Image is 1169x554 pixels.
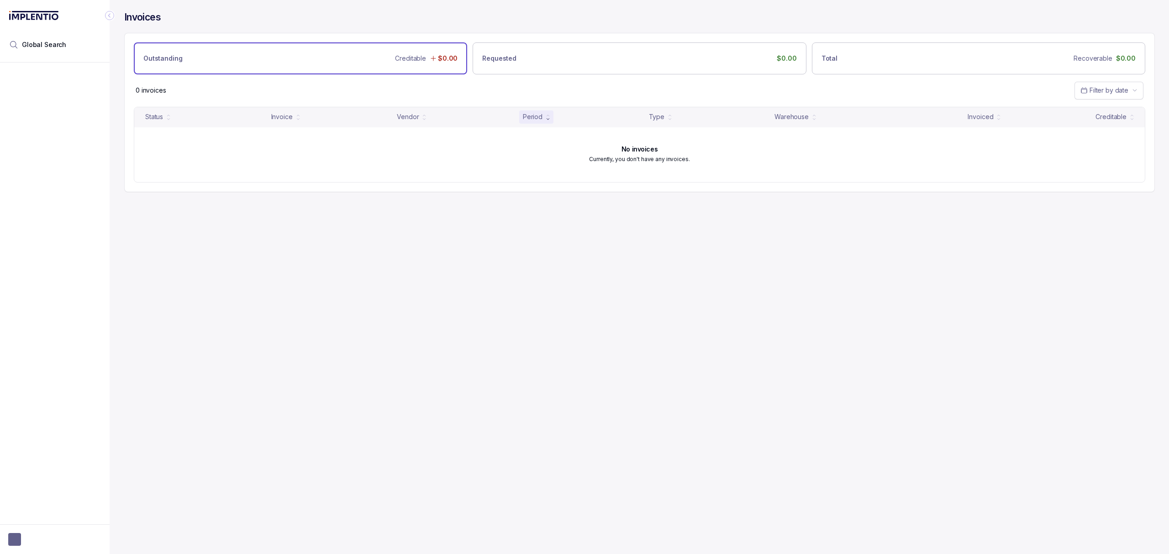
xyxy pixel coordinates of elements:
[1095,112,1127,121] div: Creditable
[104,10,115,21] div: Collapse Icon
[438,54,458,63] p: $0.00
[1116,54,1136,63] p: $0.00
[777,54,796,63] p: $0.00
[271,112,293,121] div: Invoice
[124,11,161,24] h4: Invoices
[821,54,837,63] p: Total
[482,54,516,63] p: Requested
[143,54,182,63] p: Outstanding
[397,112,419,121] div: Vendor
[22,40,66,49] span: Global Search
[8,533,21,546] span: User initials
[136,86,166,95] div: Remaining page entries
[395,54,426,63] p: Creditable
[649,112,664,121] div: Type
[523,112,542,121] div: Period
[968,112,993,121] div: Invoiced
[1074,54,1112,63] p: Recoverable
[1090,86,1128,94] span: Filter by date
[145,112,163,121] div: Status
[1080,86,1128,95] search: Date Range Picker
[136,86,166,95] p: 0 invoices
[621,146,658,153] h6: No invoices
[589,155,690,164] p: Currently, you don't have any invoices.
[1074,82,1143,99] button: Date Range Picker
[774,112,809,121] div: Warehouse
